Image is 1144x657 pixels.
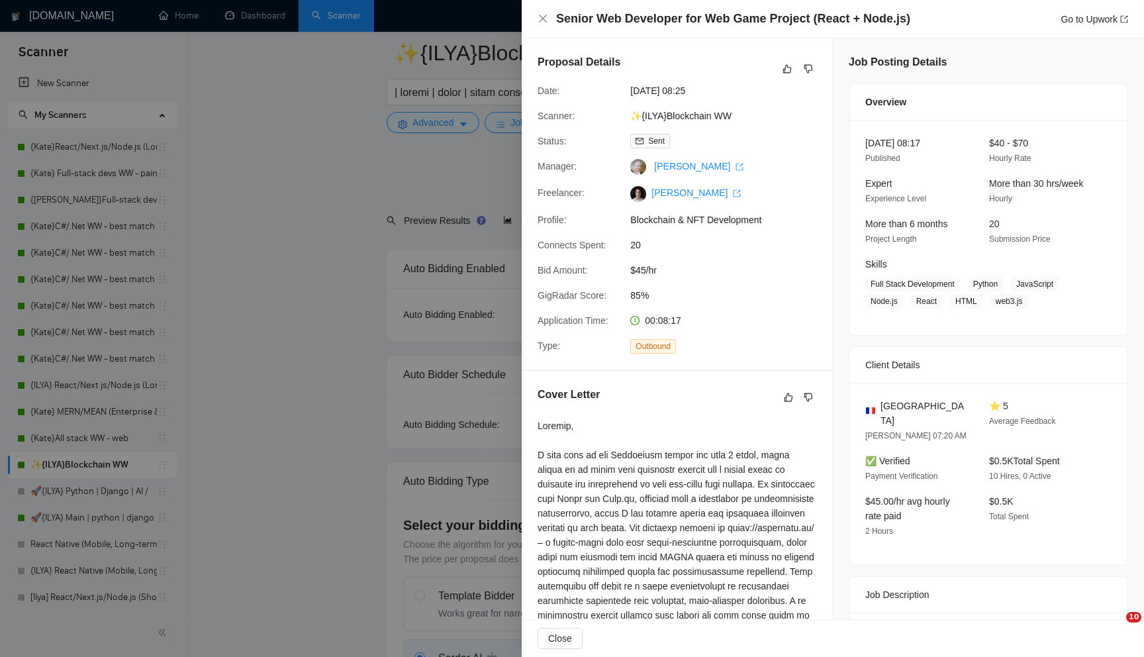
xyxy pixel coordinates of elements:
[630,263,829,278] span: $45/hr
[989,456,1060,466] span: $0.5K Total Spent
[989,138,1028,148] span: $40 - $70
[645,315,681,326] span: 00:08:17
[630,186,646,202] img: c13_D6V9bzaCrQvjRcJsAw55LVHRz5r92ENXxtc6V_P7QXekgShsF1ID8KrGZJHX_t
[784,392,793,403] span: like
[989,234,1051,244] span: Submission Price
[849,54,947,70] h5: Job Posting Details
[865,577,1112,613] div: Job Description
[865,234,916,244] span: Project Length
[804,64,813,74] span: dislike
[881,399,968,428] span: [GEOGRAPHIC_DATA]
[630,288,829,303] span: 85%
[538,13,548,24] span: close
[800,61,816,77] button: dislike
[1061,14,1128,25] a: Go to Upworkexport
[630,339,676,354] span: Outbound
[911,294,942,309] span: React
[865,154,900,163] span: Published
[630,238,829,252] span: 20
[865,178,892,189] span: Expert
[865,347,1112,383] div: Client Details
[783,64,792,74] span: like
[538,628,583,649] button: Close
[865,456,910,466] span: ✅ Verified
[865,431,967,440] span: [PERSON_NAME] 07:20 AM
[865,194,926,203] span: Experience Level
[865,527,893,536] span: 2 Hours
[1099,612,1131,644] iframe: Intercom live chat
[865,472,937,481] span: Payment Verification
[866,406,875,415] img: 🇫🇷
[989,417,1056,426] span: Average Feedback
[865,294,903,309] span: Node.js
[989,219,1000,229] span: 20
[556,11,910,27] h4: Senior Web Developer for Web Game Project (React + Node.js)
[733,189,741,197] span: export
[648,136,665,146] span: Sent
[989,178,1083,189] span: More than 30 hrs/week
[989,496,1014,507] span: $0.5K
[989,194,1012,203] span: Hourly
[630,83,829,98] span: [DATE] 08:25
[989,512,1029,521] span: Total Spent
[968,277,1003,291] span: Python
[989,154,1031,163] span: Hourly Rate
[538,265,588,276] span: Bid Amount:
[1120,15,1128,23] span: export
[781,389,796,405] button: like
[804,392,813,403] span: dislike
[538,290,606,301] span: GigRadar Score:
[736,163,743,171] span: export
[950,294,982,309] span: HTML
[865,138,920,148] span: [DATE] 08:17
[800,389,816,405] button: dislike
[538,85,559,96] span: Date:
[989,472,1051,481] span: 10 Hires, 0 Active
[630,109,829,123] span: ✨{ILYA}Blockchain WW
[865,219,948,229] span: More than 6 months
[654,161,743,172] a: [PERSON_NAME] export
[538,340,560,351] span: Type:
[651,187,741,198] a: [PERSON_NAME] export
[538,240,606,250] span: Connects Spent:
[1011,277,1059,291] span: JavaScript
[865,95,906,109] span: Overview
[538,315,608,326] span: Application Time:
[538,161,577,172] span: Manager:
[538,136,567,146] span: Status:
[538,215,567,225] span: Profile:
[548,631,572,646] span: Close
[538,54,620,70] h5: Proposal Details
[989,401,1008,411] span: ⭐ 5
[779,61,795,77] button: like
[538,187,585,198] span: Freelancer:
[538,387,600,403] h5: Cover Letter
[865,277,960,291] span: Full Stack Development
[636,137,643,145] span: mail
[538,111,575,121] span: Scanner:
[1126,612,1141,623] span: 10
[990,294,1028,309] span: web3.js
[538,13,548,25] button: Close
[630,213,829,227] span: Blockchain & NFT Development
[865,496,950,521] span: $45.00/hr avg hourly rate paid
[630,316,640,325] span: clock-circle
[865,259,887,270] span: Skills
